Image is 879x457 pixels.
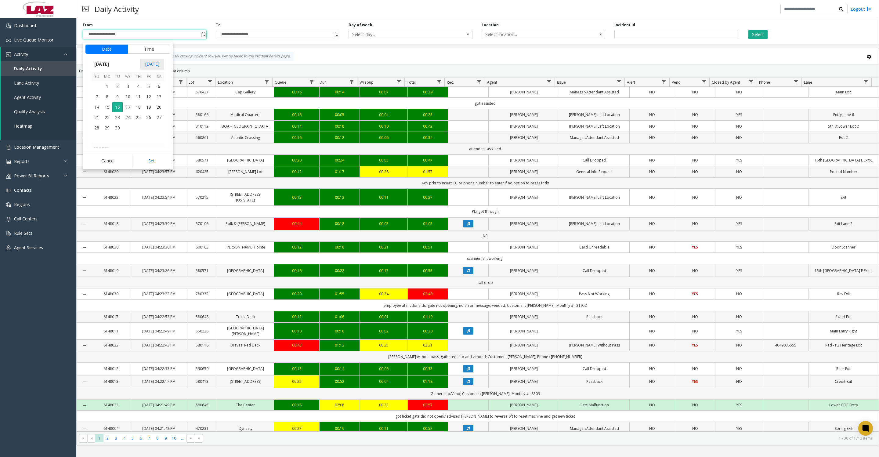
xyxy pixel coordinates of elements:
span: 5 [143,81,154,92]
span: 28 [92,123,102,133]
a: 15th [GEOGRAPHIC_DATA] E Exit-L [812,157,875,163]
a: [PERSON_NAME] [492,123,555,129]
a: Exit Lane 2 [812,221,875,227]
span: 25 [133,112,143,123]
a: General Info Request [563,169,626,175]
a: 00:14 [278,123,315,129]
a: Issue Filter Menu [615,78,623,86]
a: [PERSON_NAME] Pointe [221,244,270,250]
a: [PERSON_NAME] [492,135,555,140]
div: 00:34 [411,135,444,140]
a: 570215 [191,194,213,200]
td: Friday, September 5, 2025 [143,81,154,92]
span: Call Centers [14,216,38,222]
a: 6148020 [96,244,126,250]
img: 'icon' [6,231,11,236]
div: 00:11 [364,194,403,200]
a: Wrapup Filter Menu [395,78,403,86]
div: 00:03 [364,221,403,227]
a: [DATE] 04:23:57 PM [134,169,183,175]
a: Heatmap [1,119,76,133]
span: 12 [143,92,154,102]
a: 00:25 [411,112,444,118]
a: 00:24 [323,157,356,163]
span: 6 [154,81,164,92]
span: 1 [102,81,112,92]
a: 00:47 [411,157,444,163]
span: 8 [102,92,112,102]
span: 29 [102,123,112,133]
a: NO [633,194,671,200]
a: 570427 [191,89,213,95]
a: 00:10 [364,123,403,129]
img: 'icon' [6,174,11,179]
a: 560261 [191,135,213,140]
div: 00:04 [364,112,403,118]
td: Tuesday, September 2, 2025 [112,81,123,92]
div: 00:42 [411,123,444,129]
span: NO [736,89,742,95]
a: YES [719,157,759,163]
a: NO [633,157,671,163]
a: Daily Activity [1,61,76,76]
a: Entry Lane 6 [812,112,875,118]
a: NO [633,135,671,140]
div: 00:28 [364,169,403,175]
span: 26 [143,112,154,123]
span: NO [692,112,698,117]
span: Regions [14,201,30,207]
a: 00:37 [411,194,444,200]
a: NO [719,135,759,140]
span: 10 [123,92,133,102]
td: Tuesday, September 16, 2025 [112,102,123,112]
span: Power BI Reports [14,173,49,179]
a: [PERSON_NAME] [492,89,555,95]
td: Tuesday, September 30, 2025 [112,123,123,133]
a: 6148029 [96,169,126,175]
td: Friday, September 19, 2025 [143,102,154,112]
a: Exit [812,194,875,200]
a: NO [719,194,759,200]
img: 'icon' [6,159,11,164]
a: NO [633,244,671,250]
td: Saturday, September 13, 2025 [154,92,164,102]
a: 600163 [191,244,213,250]
a: Collapse Details [77,222,92,227]
img: pageIcon [82,2,89,16]
span: Dashboard [14,23,36,28]
td: Monday, September 1, 2025 [102,81,112,92]
span: YES [736,158,742,163]
a: NO [719,89,759,95]
label: To [216,22,221,28]
button: Set [132,154,171,168]
a: NO [633,123,671,129]
a: Cap Gallery [221,89,270,95]
button: Select [748,30,768,39]
td: Saturday, September 6, 2025 [154,81,164,92]
td: Pkr got through [92,206,879,217]
span: 9 [112,92,123,102]
div: 00:12 [278,169,315,175]
span: 23 [112,112,123,123]
td: Sunday, September 7, 2025 [92,92,102,102]
a: 00:18 [323,244,356,250]
span: 14 [92,102,102,112]
a: 310112 [191,123,213,129]
span: YES [736,221,742,226]
span: NO [692,89,698,95]
a: 00:12 [323,135,356,140]
td: Tuesday, September 23, 2025 [112,112,123,123]
td: Saturday, September 27, 2025 [154,112,164,123]
div: 00:06 [364,135,403,140]
td: Thursday, September 18, 2025 [133,102,143,112]
a: Collapse Details [77,90,92,95]
a: 00:16 [278,112,315,118]
a: Quality Analysis [1,104,76,119]
div: 00:21 [364,244,403,250]
a: Lane Filter Menu [862,78,870,86]
a: 01:17 [323,169,356,175]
